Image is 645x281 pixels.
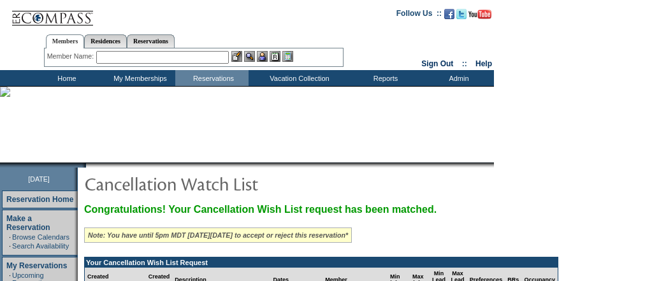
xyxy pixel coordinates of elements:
a: Search Availability [12,242,69,250]
a: Make a Reservation [6,214,50,232]
img: b_edit.gif [231,51,242,62]
img: b_calculator.gif [282,51,293,62]
div: Member Name: [47,51,96,62]
a: Help [475,59,492,68]
td: Home [29,70,102,86]
i: Note: You have until 5pm MDT [DATE][DATE] to accept or reject this reservation* [88,231,348,239]
a: Browse Calendars [12,233,69,241]
img: Become our fan on Facebook [444,9,454,19]
td: Your Cancellation Wish List Request [85,257,558,268]
span: :: [462,59,467,68]
img: Impersonate [257,51,268,62]
td: My Memberships [102,70,175,86]
a: Sign Out [421,59,453,68]
td: · [9,233,11,241]
a: Subscribe to our YouTube Channel [468,13,491,20]
td: · [9,242,11,250]
img: pgTtlCancellationNotification.gif [84,171,339,196]
a: Follow us on Twitter [456,13,467,20]
td: Reports [347,70,421,86]
a: Members [46,34,85,48]
td: Admin [421,70,494,86]
span: Congratulations! Your Cancellation Wish List request has been matched. [84,204,437,215]
a: My Reservations [6,261,67,270]
img: Follow us on Twitter [456,9,467,19]
img: blank.gif [86,162,87,168]
img: promoShadowLeftCorner.gif [82,162,86,168]
a: Reservations [127,34,175,48]
td: Follow Us :: [396,8,442,23]
span: [DATE] [28,175,50,183]
img: Subscribe to our YouTube Channel [468,10,491,19]
a: Residences [84,34,127,48]
a: Reservation Home [6,195,73,204]
td: Vacation Collection [249,70,347,86]
img: View [244,51,255,62]
a: Become our fan on Facebook [444,13,454,20]
img: Reservations [270,51,280,62]
td: Reservations [175,70,249,86]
